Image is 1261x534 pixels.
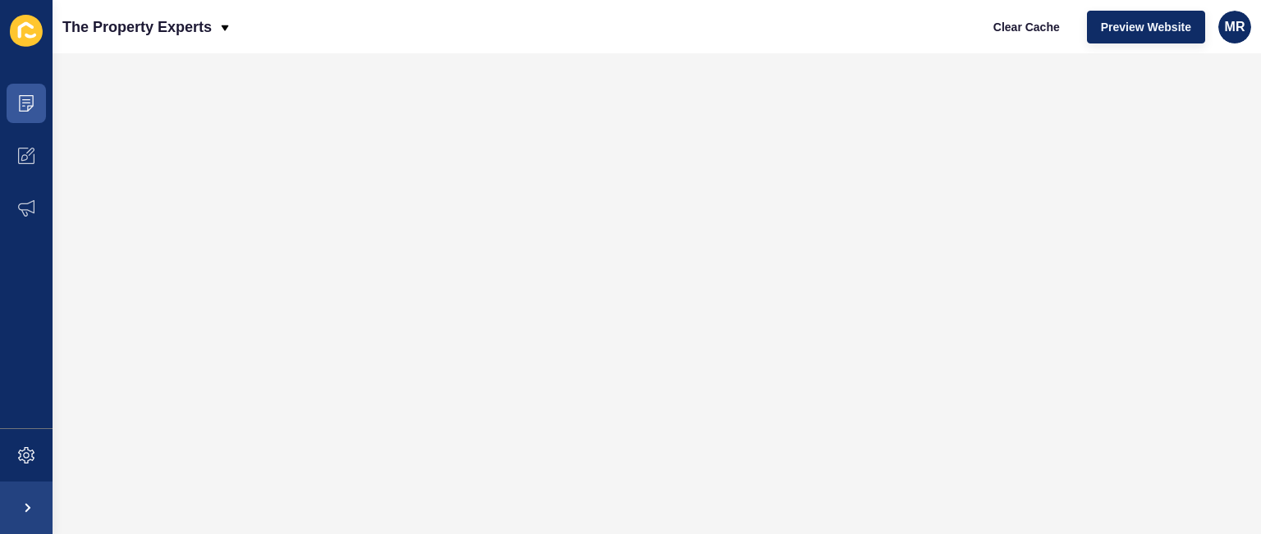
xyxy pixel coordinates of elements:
[1225,19,1245,35] span: MR
[979,11,1074,43] button: Clear Cache
[1101,19,1191,35] span: Preview Website
[1087,11,1205,43] button: Preview Website
[62,7,212,48] p: The Property Experts
[993,19,1060,35] span: Clear Cache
